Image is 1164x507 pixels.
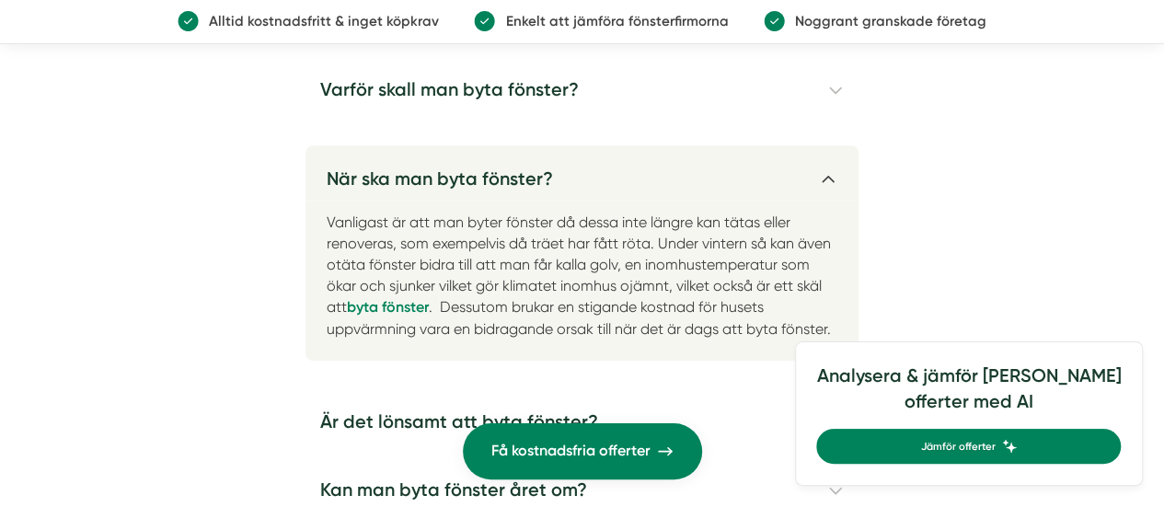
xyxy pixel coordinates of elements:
[199,10,439,32] p: Alltid kostnadsfritt & inget köpkrav
[305,388,858,457] h4: Är det lönsamt att byta fönster?
[816,429,1121,464] a: Jämför offerter
[495,10,728,32] p: Enkelt att jämföra fönsterfirmorna
[305,200,858,361] p: Vanligast är att man byter fönster då dessa inte längre kan tätas eller renoveras, som exempelvis...
[305,56,858,125] h4: Varför skall man byta fönster?
[920,438,995,455] span: Jämför offerter
[491,439,651,463] span: Få kostnadsfria offerter
[463,423,702,479] a: Få kostnadsfria offerter
[305,145,858,199] h4: När ska man byta fönster?
[816,363,1121,429] h4: Analysera & jämför [PERSON_NAME] offerter med AI
[785,10,986,32] p: Noggrant granskade företag
[347,298,429,316] a: byta fönster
